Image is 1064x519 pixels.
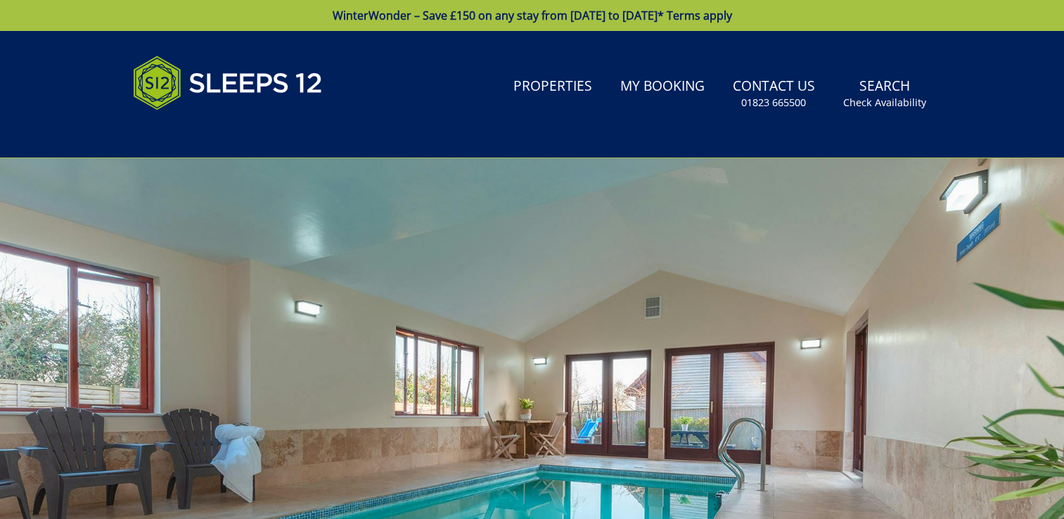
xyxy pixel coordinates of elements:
[615,71,710,103] a: My Booking
[126,127,274,139] iframe: Customer reviews powered by Trustpilot
[727,71,821,117] a: Contact Us01823 665500
[843,96,926,110] small: Check Availability
[508,71,598,103] a: Properties
[741,96,806,110] small: 01823 665500
[838,71,932,117] a: SearchCheck Availability
[133,48,323,118] img: Sleeps 12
